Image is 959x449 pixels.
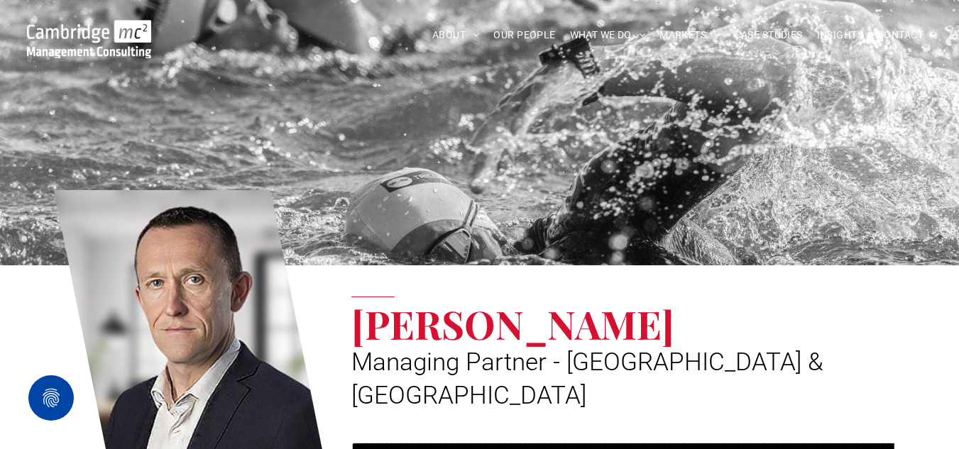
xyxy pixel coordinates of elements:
a: Your Business Transformed | Cambridge Management Consulting [27,22,151,37]
a: OUR PEOPLE [486,24,562,46]
a: CASE STUDIES [728,24,810,46]
a: MARKETS [652,24,727,46]
a: CONTACT [870,24,931,46]
a: WHAT WE DO [563,24,653,46]
span: [PERSON_NAME] [351,297,674,350]
img: Go to Homepage [27,20,151,58]
a: ABOUT [425,24,487,46]
span: Managing Partner - [GEOGRAPHIC_DATA] & [GEOGRAPHIC_DATA] [351,348,823,410]
a: INSIGHTS [810,24,870,46]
